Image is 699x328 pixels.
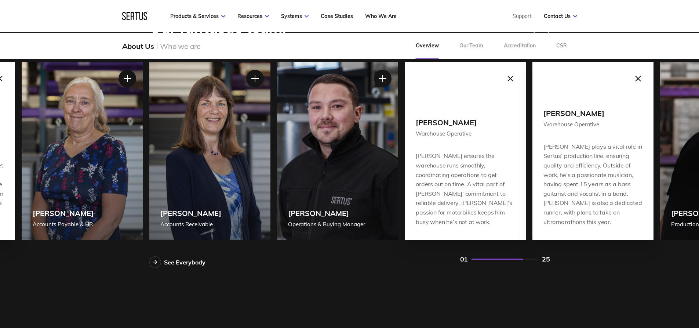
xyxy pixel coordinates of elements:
[288,220,365,229] div: Operations & Buying Manager
[567,243,699,328] iframe: Chat Widget
[160,220,221,229] div: Accounts Receivable
[416,151,515,227] div: [PERSON_NAME] ensures the warehouse runs smoothly, coordinating operations to get orders out on t...
[542,255,550,263] div: 25
[122,42,154,51] div: About Us
[513,13,532,19] a: Support
[544,13,577,19] a: Contact Us
[460,255,468,263] div: 01
[543,109,642,118] div: [PERSON_NAME]
[543,142,642,227] div: [PERSON_NAME] plays a vital role in Sertus’ production line, ensuring quality and efficiency. Out...
[160,209,221,218] div: [PERSON_NAME]
[288,209,365,218] div: [PERSON_NAME]
[449,33,494,59] a: Our Team
[164,259,205,266] div: See Everybody
[160,42,201,51] div: Who we are
[365,13,397,19] a: Who We Are
[416,118,515,127] div: [PERSON_NAME]
[170,13,225,19] a: Products & Services
[33,220,94,229] div: Accounts Payable & HR
[546,33,577,59] a: CSR
[416,129,515,138] div: Warehouse Operative
[321,13,353,19] a: Case Studies
[494,33,546,59] a: Accreditation
[149,256,205,268] a: See Everybody
[33,209,94,218] div: [PERSON_NAME]
[237,13,269,19] a: Resources
[281,13,309,19] a: Systems
[543,120,642,129] div: Warehouse Operative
